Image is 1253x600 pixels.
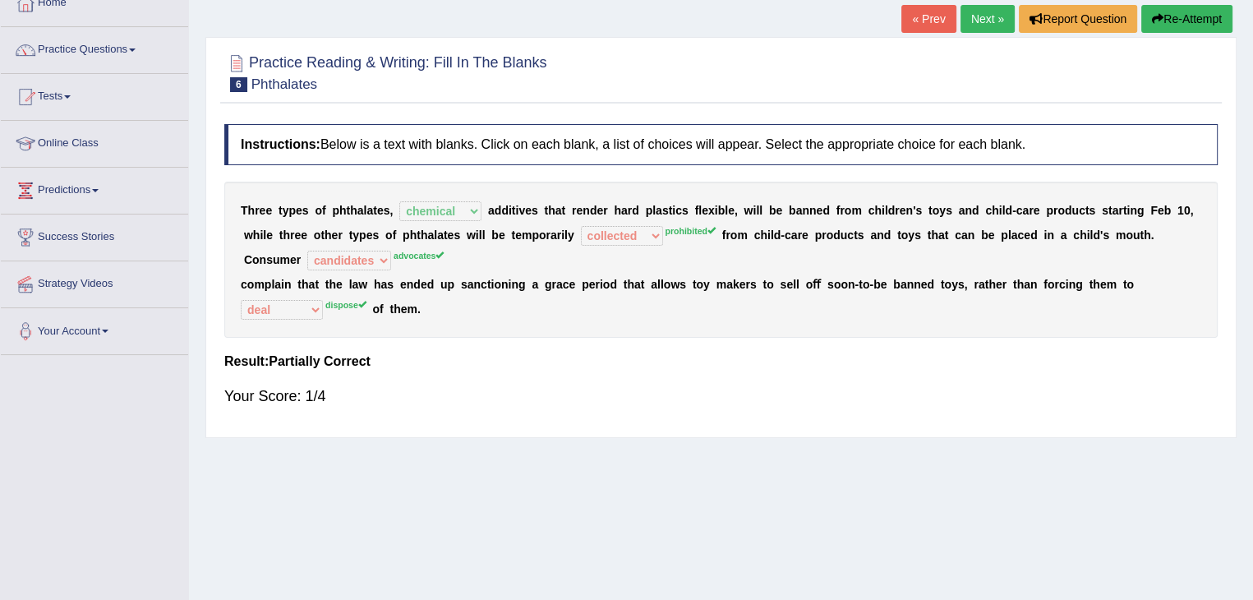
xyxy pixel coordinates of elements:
b: s [682,204,689,217]
b: o [247,278,255,291]
b: r [1118,204,1122,217]
b: r [603,204,607,217]
b: s [1102,204,1108,217]
b: l [564,228,568,242]
b: x [708,204,715,217]
b: i [281,278,284,291]
b: c [481,278,487,291]
b: p [288,204,296,217]
b: b [789,204,796,217]
b: t [487,278,491,291]
b: t [279,204,283,217]
b: i [1126,204,1130,217]
b: y [908,228,914,242]
b: a [870,228,877,242]
b: l [885,204,888,217]
b: a [791,228,798,242]
b: t [444,228,448,242]
b: s [532,204,538,217]
b: h [374,278,381,291]
b: Instructions: [241,137,320,151]
b: i [491,278,494,291]
b: l [364,204,367,217]
b: i [561,228,564,242]
b: e [988,228,995,242]
b: t [297,278,302,291]
b: l [771,228,774,242]
b: n [905,204,913,217]
b: n [968,228,975,242]
b: u [841,228,848,242]
a: Predictions [1,168,188,209]
b: w [467,228,476,242]
b: r [297,253,301,266]
b: w [744,204,753,217]
b: l [1089,228,1093,242]
b: a [309,278,316,291]
b: h [329,278,336,291]
b: t [279,228,283,242]
b: h [992,204,999,217]
b: n [407,278,414,291]
b: e [260,204,266,217]
b: e [377,204,384,217]
a: Strategy Videos [1,261,188,302]
a: Practice Questions [1,27,188,68]
b: e [597,204,603,217]
b: a [1011,228,1018,242]
b: o [901,228,909,242]
b: n [802,204,809,217]
b: d [1093,228,1100,242]
b: m [1116,228,1126,242]
b: c [1017,228,1024,242]
b: e [265,204,272,217]
b: o [252,253,260,266]
b: d [632,204,639,217]
b: i [1087,228,1090,242]
b: l [652,204,656,217]
b: n [877,228,884,242]
b: r [628,204,632,217]
b: a [274,278,281,291]
b: m [737,228,747,242]
b: h [421,228,428,242]
b: d [822,204,830,217]
b: a [366,204,373,217]
b: t [315,278,319,291]
b: c [868,204,875,217]
b: f [836,204,841,217]
b: t [562,204,566,217]
a: Next » [960,5,1015,33]
b: h [1080,228,1087,242]
b: h [302,278,309,291]
b: s [1089,204,1095,217]
b: o [315,204,322,217]
b: d [888,204,896,217]
b: r [338,228,342,242]
b: n [501,278,509,291]
b: p [448,278,455,291]
b: h [253,228,260,242]
b: n [809,204,817,217]
b: s [858,228,864,242]
b: u [1133,228,1140,242]
b: i [515,204,518,217]
b: y [352,228,359,242]
small: Phthalates [251,76,317,92]
a: Tests [1,74,188,115]
b: l [271,278,274,291]
b: t [854,228,858,242]
b: l [479,228,482,242]
b: r [255,204,259,217]
b: l [759,204,762,217]
b: l [756,204,759,217]
a: Online Class [1,121,188,162]
b: f [695,204,699,217]
button: Re-Attempt [1141,5,1232,33]
b: t [373,204,377,217]
b: e [294,228,301,242]
b: t [347,204,351,217]
b: h [339,204,347,217]
b: d [413,278,421,291]
b: n [260,253,267,266]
